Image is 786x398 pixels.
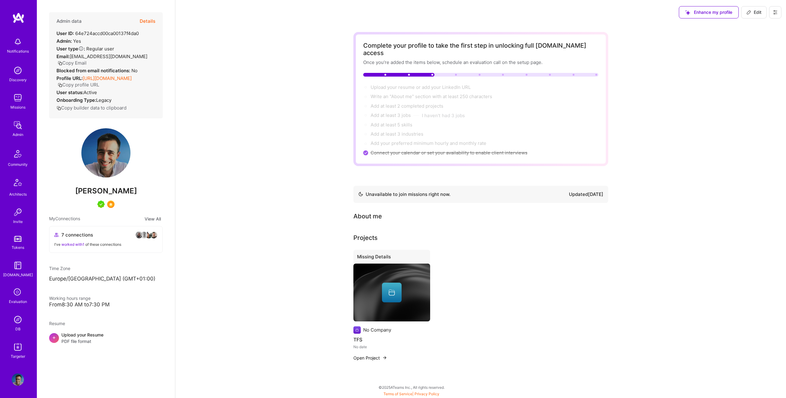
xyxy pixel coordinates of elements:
strong: Admin: [56,38,72,44]
div: © 2025 ATeams Inc., All rights reserved. [37,380,786,395]
img: avatar [135,231,143,239]
a: Terms of Service [383,392,412,396]
a: Privacy Policy [414,392,439,396]
div: No date [353,344,430,350]
div: No [56,67,138,74]
span: PDF file format [61,338,103,344]
button: Copy profile URL [58,82,99,88]
div: Missions [10,104,25,110]
span: Working hours range [49,296,91,301]
div: Tokens [12,244,24,251]
span: Time Zone [49,266,70,271]
span: Resume [49,321,65,326]
img: admin teamwork [12,119,24,131]
div: [DOMAIN_NAME] [3,272,33,278]
img: Admin Search [12,313,24,326]
div: No Company [363,327,391,333]
div: Yes [56,38,81,44]
span: worked with 1 [61,242,84,247]
button: Copy builder data to clipboard [56,105,126,111]
i: icon Copy [58,83,62,87]
span: + [52,334,56,340]
div: From 8:30 AM to 7:30 PM [49,301,163,308]
i: icon Copy [58,61,62,66]
img: avatar [145,231,153,239]
div: About me [353,212,382,221]
img: User Avatar [12,373,24,386]
div: Projects [353,233,378,242]
span: Add at least 5 skills [371,122,412,128]
div: Admin [13,131,23,138]
div: Notifications [7,48,29,54]
img: Architects [10,176,25,191]
h4: Admin data [56,18,82,24]
span: Add your preferred minimum hourly and monthly rate [371,140,486,146]
div: Invite [13,218,23,225]
span: [EMAIL_ADDRESS][DOMAIN_NAME] [70,54,147,59]
span: | [383,392,439,396]
img: bell [12,36,24,48]
div: I've of these connections [54,241,158,248]
strong: User ID: [56,30,74,36]
img: Company logo [353,326,361,334]
p: Europe/[GEOGRAPHIC_DATA] (GMT+01:00 ) [49,275,163,283]
strong: Blocked from email notifications: [56,68,131,74]
img: User Avatar [81,128,130,177]
i: Help [78,46,84,51]
img: guide book [12,259,24,272]
div: or [371,84,471,91]
span: Write an "About me" section with at least 250 characters [371,94,493,99]
div: DB [15,326,21,332]
img: tokens [14,236,21,242]
div: Targeter [11,353,25,360]
img: discovery [12,64,24,77]
div: +Upload your ResumePDF file format [49,332,163,344]
span: Add at least 3 jobs [371,112,411,118]
span: [PERSON_NAME] [49,186,163,196]
div: Unavailable to join missions right now. [358,191,450,198]
img: A.Teamer in Residence [97,201,105,208]
strong: Profile URL: [56,75,83,81]
img: logo [12,12,25,23]
img: SelectionTeam [107,201,115,208]
span: Add at least 3 industries [371,131,423,137]
span: add your LinkedIn URL [422,84,471,90]
img: teamwork [12,92,24,104]
div: 64e724accd00ca00137f4da0 [56,30,139,37]
span: Edit [746,9,761,15]
button: 7 connectionsavataravataravataravatarI've worked with1 of these connections [49,226,163,253]
div: Upload your Resume [61,332,103,344]
span: Add at least 2 completed projects [371,103,443,109]
strong: User type : [56,46,85,52]
button: Details [140,12,155,30]
span: Upload your resume [371,84,415,90]
img: Availability [358,192,363,197]
span: legacy [96,97,111,103]
a: User Avatar [10,373,25,386]
div: Updated [DATE] [569,191,603,198]
strong: User status: [56,90,84,95]
strong: Email: [56,54,70,59]
i: icon Copy [56,106,61,110]
a: [URL][DOMAIN_NAME] [83,75,132,81]
div: Regular user [56,46,114,52]
i: icon Collaborator [54,233,59,237]
img: arrow-right [382,355,387,360]
div: Complete your profile to take the first step in unlocking full [DOMAIN_NAME] access [363,42,598,57]
div: Once you’re added the items below, schedule an evaluation call on the setup page. [363,59,598,66]
div: Architects [9,191,27,197]
span: Active [84,90,97,95]
img: Invite [12,206,24,218]
img: cover [353,264,430,321]
h4: TFS [353,336,430,344]
div: Discovery [9,77,27,83]
img: avatar [150,231,158,239]
span: 7 connections [61,232,93,238]
img: Community [10,146,25,161]
strong: Onboarding Type: [56,97,96,103]
img: avatar [140,231,148,239]
img: Skill Targeter [12,341,24,353]
button: I haven't had 3 jobs [422,112,465,119]
span: My Connections [49,215,80,222]
i: icon SelectionTeam [12,287,24,298]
